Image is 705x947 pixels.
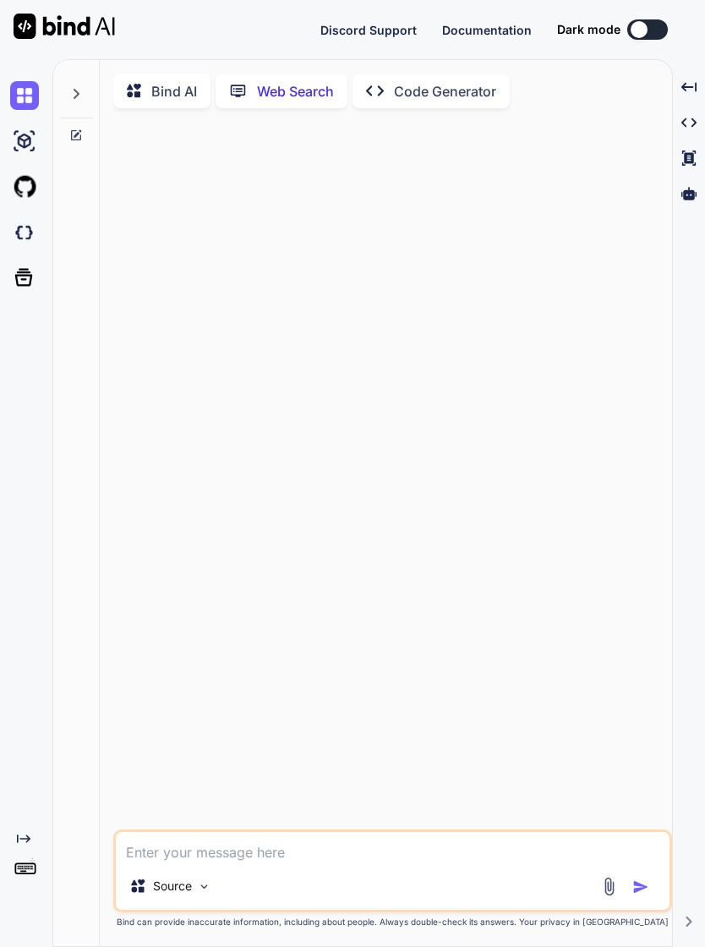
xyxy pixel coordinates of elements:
[197,879,211,894] img: Pick Models
[153,878,192,895] p: Source
[10,127,39,156] img: ai-studio
[394,81,496,101] p: Code Generator
[14,14,115,39] img: Bind AI
[320,21,417,39] button: Discord Support
[10,218,39,247] img: darkCloudIdeIcon
[151,81,197,101] p: Bind AI
[442,23,532,37] span: Documentation
[442,21,532,39] button: Documentation
[557,21,620,38] span: Dark mode
[113,916,672,928] p: Bind can provide inaccurate information, including about people. Always double-check its answers....
[10,172,39,201] img: githubLight
[320,23,417,37] span: Discord Support
[10,81,39,110] img: chat
[599,877,619,896] img: attachment
[257,81,334,101] p: Web Search
[632,879,649,895] img: icon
